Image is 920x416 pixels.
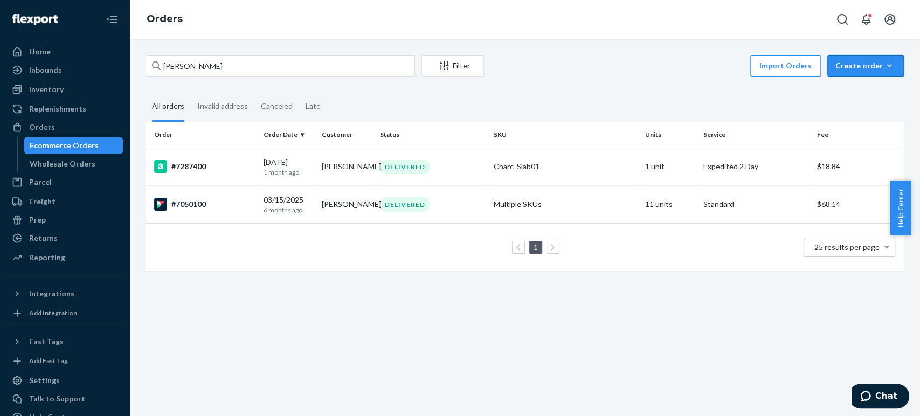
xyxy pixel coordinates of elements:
td: [PERSON_NAME] [317,148,376,185]
div: Integrations [29,288,74,299]
div: Settings [29,375,60,386]
div: #7287400 [154,160,255,173]
div: Talk to Support [29,393,85,404]
th: Fee [813,122,904,148]
div: DELIVERED [380,160,430,174]
a: Orders [147,13,183,25]
div: Parcel [29,177,52,188]
div: #7050100 [154,198,255,211]
button: Fast Tags [6,333,123,350]
div: Ecommerce Orders [30,140,99,151]
a: Parcel [6,174,123,191]
p: 6 months ago [264,205,313,214]
button: Import Orders [750,55,821,77]
div: [DATE] [264,157,313,177]
a: Page 1 is your current page [531,242,540,252]
div: Home [29,46,51,57]
th: Order Date [259,122,317,148]
span: 25 results per page [814,242,880,252]
img: Flexport logo [12,14,58,25]
button: Close Navigation [101,9,123,30]
td: 1 unit [641,148,699,185]
div: Create order [835,60,896,71]
button: Talk to Support [6,390,123,407]
div: Filter [422,60,483,71]
td: 11 units [641,185,699,223]
button: Open notifications [855,9,877,30]
div: Replenishments [29,103,86,114]
td: Multiple SKUs [489,185,641,223]
th: Status [376,122,489,148]
th: Order [146,122,259,148]
div: Late [306,92,321,120]
td: $18.84 [813,148,904,185]
a: Add Fast Tag [6,355,123,368]
div: Canceled [261,92,293,120]
th: SKU [489,122,641,148]
button: Help Center [890,181,911,235]
p: Expedited 2 Day [703,161,808,172]
button: Open Search Box [832,9,853,30]
a: Returns [6,230,123,247]
input: Search orders [146,55,415,77]
div: Wholesale Orders [30,158,95,169]
ol: breadcrumbs [138,4,191,35]
p: Standard [703,199,808,210]
a: Settings [6,372,123,389]
a: Wholesale Orders [24,155,123,172]
div: Add Integration [29,308,77,317]
div: Inventory [29,84,64,95]
a: Inbounds [6,61,123,79]
div: Returns [29,233,58,244]
p: 1 month ago [264,168,313,177]
button: Create order [827,55,904,77]
td: $68.14 [813,185,904,223]
th: Units [641,122,699,148]
button: Open account menu [879,9,901,30]
div: Fast Tags [29,336,64,347]
a: Inventory [6,81,123,98]
div: Prep [29,214,46,225]
div: Invalid address [197,92,248,120]
div: 03/15/2025 [264,195,313,214]
td: [PERSON_NAME] [317,185,376,223]
div: Freight [29,196,56,207]
div: Add Fast Tag [29,356,68,365]
div: DELIVERED [380,197,430,212]
a: Ecommerce Orders [24,137,123,154]
a: Replenishments [6,100,123,117]
div: Charc_Slab01 [494,161,637,172]
th: Service [699,122,813,148]
div: Inbounds [29,65,62,75]
a: Orders [6,119,123,136]
div: All orders [152,92,184,122]
div: Orders [29,122,55,133]
a: Prep [6,211,123,228]
iframe: Opens a widget where you can chat to one of our agents [852,384,909,411]
div: Customer [322,130,371,139]
a: Add Integration [6,307,123,320]
button: Integrations [6,285,123,302]
a: Reporting [6,249,123,266]
div: Reporting [29,252,65,263]
button: Filter [421,55,484,77]
a: Freight [6,193,123,210]
a: Home [6,43,123,60]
